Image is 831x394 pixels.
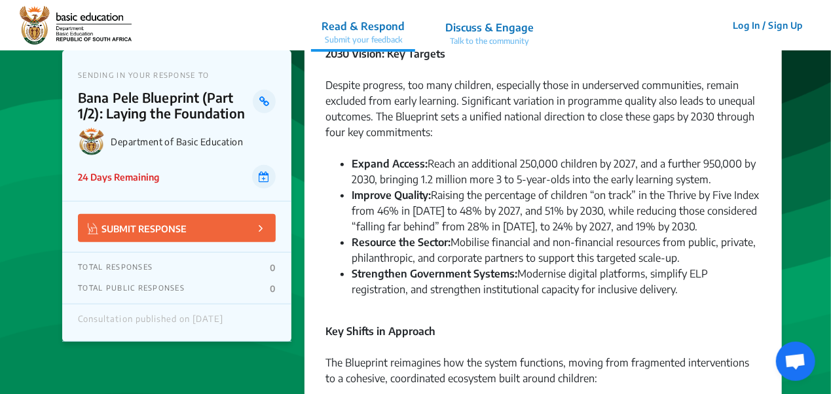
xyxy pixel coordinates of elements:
p: 0 [270,283,276,294]
p: Submit your feedback [322,34,405,46]
li: Reach an additional 250,000 children by 2027, and a further 950,000 by 2030, bringing 1.2 million... [352,156,761,187]
p: TOTAL RESPONSES [78,262,153,273]
li: Raising the percentage of children “on track” in the Thrive by Five Index from 46% in [DATE] to 4... [352,187,761,234]
p: Read & Respond [322,18,405,34]
img: r3bhv9o7vttlwasn7lg2llmba4yf [20,6,132,45]
strong: 2030 Vision: Key Targets [325,47,445,60]
strong: Improve Quality: [352,188,431,202]
strong: Expand Access: [352,157,428,170]
div: Despite progress, too many children, especially those in underserved communities, remain excluded... [325,77,761,156]
p: 0 [270,262,276,273]
p: 24 Days Remaining [78,170,159,184]
div: Consultation published on [DATE] [78,314,223,331]
p: SUBMIT RESPONSE [88,221,187,236]
strong: Key Shifts in Approach [325,325,435,338]
p: SENDING IN YOUR RESPONSE TO [78,71,276,79]
strong: Resource the Sector: [352,236,451,249]
p: Talk to the community [445,35,534,47]
p: TOTAL PUBLIC RESPONSES [78,283,185,294]
p: Department of Basic Education [111,136,276,147]
img: Vector.jpg [88,223,98,234]
p: Bana Pele Blueprint (Part 1/2): Laying the Foundation [78,90,253,121]
p: Discuss & Engage [445,20,534,35]
button: SUBMIT RESPONSE [78,214,276,242]
li: Mobilise financial and non-financial resources from public, private, philanthropic, and corporate... [352,234,761,266]
strong: Strengthen Government Systems: [352,267,517,280]
img: Department of Basic Education logo [78,128,105,155]
div: Open chat [776,342,815,381]
button: Log In / Sign Up [724,15,811,35]
li: Modernise digital platforms, simplify ELP registration, and strengthen institutional capacity for... [352,266,761,297]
